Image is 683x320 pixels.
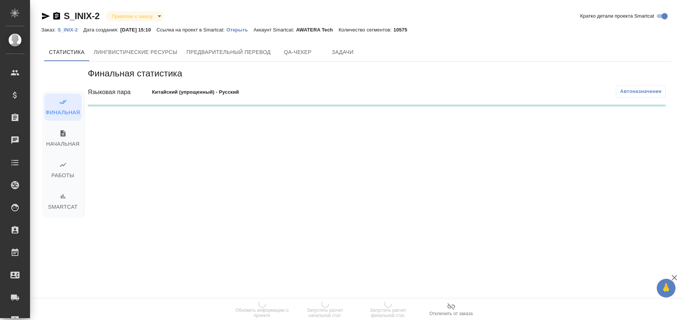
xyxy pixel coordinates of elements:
[325,48,361,57] span: Задачи
[152,88,280,96] p: Китайский (упрощенный) - Русский
[227,26,254,33] a: Открыть
[620,88,662,95] span: Автоназначение
[49,48,85,57] span: Cтатистика
[280,48,316,57] span: QA-чекер
[57,27,83,33] p: S_INIX-2
[254,27,296,33] p: Аккаунт Smartcat:
[120,27,157,33] p: [DATE] 15:10
[64,11,100,21] a: S_INIX-2
[227,27,254,33] p: Открыть
[83,27,120,33] p: Дата создания:
[616,85,666,97] button: Автоназначение
[57,26,83,33] a: S_INIX-2
[94,48,177,57] span: Лингвистические ресурсы
[88,88,152,97] div: Языковая пара
[41,27,57,33] p: Заказ:
[657,279,675,298] button: 🙏
[49,130,77,149] span: Начальная
[52,12,61,21] button: Скопировать ссылку
[41,12,50,21] button: Скопировать ссылку для ЯМессенджера
[88,67,666,79] h5: Финальная статистика
[660,280,672,296] span: 🙏
[49,161,77,180] span: Работы
[49,98,77,117] span: Финальная
[49,193,77,212] span: Smartcat
[156,27,226,33] p: Ссылка на проект в Smartcat:
[339,27,393,33] p: Количество сегментов:
[106,11,164,21] div: Привязан к заказу
[296,27,338,33] p: AWATERA Tech
[580,12,654,20] span: Кратко детали проекта Smartcat
[186,48,271,57] span: Предварительный перевод
[393,27,413,33] p: 10575
[110,13,155,19] button: Привязан к заказу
